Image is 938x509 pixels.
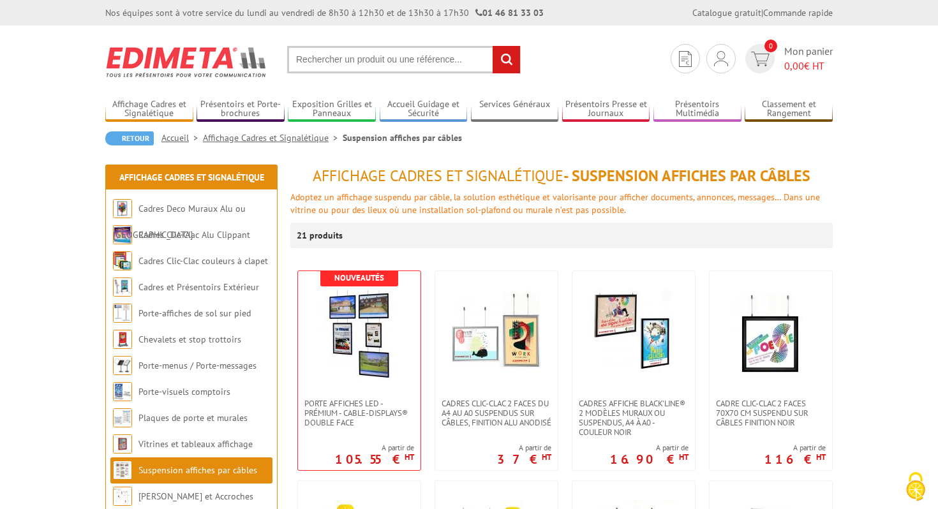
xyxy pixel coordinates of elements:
[742,44,833,73] a: devis rapide 0 Mon panier 0,00€ HT
[716,399,826,427] span: Cadre Clic-Clac 2 faces 70x70 cm suspendu sur câbles finition noir
[893,466,938,509] button: Cookies (fenêtre modale)
[197,99,285,120] a: Présentoirs et Porte-brochures
[138,307,251,319] a: Porte-affiches de sol sur pied
[745,99,833,120] a: Classement et Rangement
[138,412,248,424] a: Plaques de porte et murales
[113,356,132,375] img: Porte-menus / Porte-messages
[475,7,544,18] strong: 01 46 81 33 03
[138,255,268,267] a: Cadres Clic-Clac couleurs à clapet
[113,487,132,506] img: Cimaises et Accroches tableaux
[315,290,404,380] img: Porte Affiches LED - Prémium - Cable-Displays® Double face
[692,6,833,19] div: |
[138,281,259,293] a: Cadres et Présentoirs Extérieur
[589,290,678,380] img: Cadres affiche Black’Line® 2 modèles muraux ou suspendus, A4 à A0 - couleur noir
[497,455,551,463] p: 37 €
[610,443,689,453] span: A partir de
[335,443,414,453] span: A partir de
[105,131,154,145] a: Retour
[562,99,650,120] a: Présentoirs Presse et Journaux
[138,464,257,476] a: Suspension affiches par câbles
[113,199,132,218] img: Cadres Deco Muraux Alu ou Bois
[751,52,770,66] img: devis rapide
[113,434,132,454] img: Vitrines et tableaux affichage
[138,360,257,371] a: Porte-menus / Porte-messages
[380,99,468,120] a: Accueil Guidage et Sécurité
[493,46,520,73] input: rechercher
[764,40,777,52] span: 0
[113,408,132,427] img: Plaques de porte et murales
[816,452,826,462] sup: HT
[290,191,820,216] font: Adoptez un affichage suspendu par câble, la solution esthétique et valorisante pour afficher docu...
[572,399,695,437] a: Cadres affiche Black’Line® 2 modèles muraux ou suspendus, A4 à A0 - couleur noir
[692,7,761,18] a: Catalogue gratuit
[679,51,692,67] img: devis rapide
[764,455,826,463] p: 116 €
[138,229,250,240] a: Cadres Clic-Clac Alu Clippant
[113,203,246,240] a: Cadres Deco Muraux Alu ou [GEOGRAPHIC_DATA]
[304,399,414,427] span: Porte Affiches LED - Prémium - Cable-Displays® Double face
[784,59,804,72] span: 0,00
[113,251,132,270] img: Cadres Clic-Clac couleurs à clapet
[105,99,193,120] a: Affichage Cadres et Signalétique
[343,131,462,144] li: Suspension affiches par câbles
[113,461,132,480] img: Suspension affiches par câbles
[113,330,132,349] img: Chevalets et stop trottoirs
[138,386,230,397] a: Porte-visuels comptoirs
[714,51,728,66] img: devis rapide
[679,452,689,462] sup: HT
[313,166,563,186] span: Affichage Cadres et Signalétique
[763,7,833,18] a: Commande rapide
[764,443,826,453] span: A partir de
[442,399,551,427] span: Cadres Clic-Clac 2 faces du A4 au A0 suspendus sur câbles, finition alu anodisé
[161,132,203,144] a: Accueil
[113,382,132,401] img: Porte-visuels comptoirs
[290,168,833,184] h1: - Suspension affiches par câbles
[298,399,421,427] a: Porte Affiches LED - Prémium - Cable-Displays® Double face
[471,99,559,120] a: Services Généraux
[542,452,551,462] sup: HT
[113,277,132,297] img: Cadres et Présentoirs Extérieur
[435,399,558,427] a: Cadres Clic-Clac 2 faces du A4 au A0 suspendus sur câbles, finition alu anodisé
[710,399,832,427] a: Cadre Clic-Clac 2 faces 70x70 cm suspendu sur câbles finition noir
[497,443,551,453] span: A partir de
[335,455,414,463] p: 105.55 €
[105,38,268,85] img: Edimeta
[900,471,932,503] img: Cookies (fenêtre modale)
[105,6,544,19] div: Nos équipes sont à votre service du lundi au vendredi de 8h30 à 12h30 et de 13h30 à 17h30
[138,334,241,345] a: Chevalets et stop trottoirs
[784,44,833,73] span: Mon panier
[726,290,815,380] img: Cadre Clic-Clac 2 faces 70x70 cm suspendu sur câbles finition noir
[203,132,343,144] a: Affichage Cadres et Signalétique
[579,399,689,437] span: Cadres affiche Black’Line® 2 modèles muraux ou suspendus, A4 à A0 - couleur noir
[297,223,345,248] p: 21 produits
[138,438,253,450] a: Vitrines et tableaux affichage
[288,99,376,120] a: Exposition Grilles et Panneaux
[452,290,541,380] img: Cadres Clic-Clac 2 faces du A4 au A0 suspendus sur câbles, finition alu anodisé
[610,455,689,463] p: 16.90 €
[287,46,521,73] input: Rechercher un produit ou une référence...
[113,304,132,323] img: Porte-affiches de sol sur pied
[653,99,741,120] a: Présentoirs Multimédia
[405,452,414,462] sup: HT
[334,272,384,283] b: Nouveautés
[784,59,833,73] span: € HT
[119,172,264,183] a: Affichage Cadres et Signalétique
